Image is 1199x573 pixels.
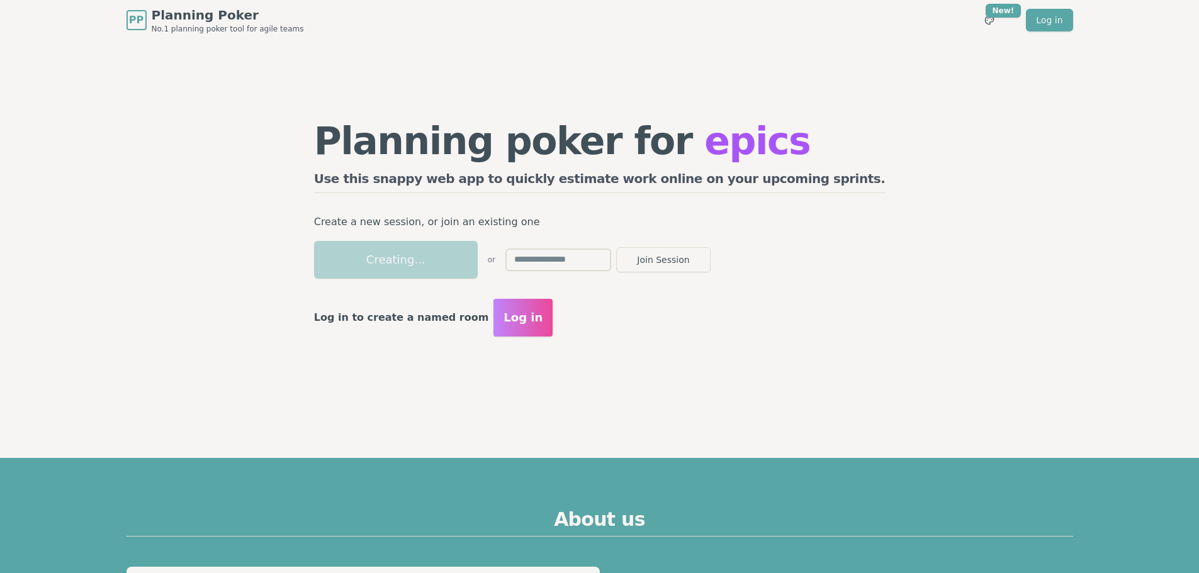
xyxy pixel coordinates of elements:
div: New! [986,4,1022,18]
button: New! [978,9,1001,31]
button: Join Session [616,247,711,272]
a: PPPlanning PokerNo.1 planning poker tool for agile teams [127,6,304,34]
span: PP [129,13,144,28]
span: or [488,255,495,265]
span: Log in [504,309,543,326]
h1: Planning poker for [314,122,886,160]
a: Log in [1026,9,1072,31]
span: No.1 planning poker tool for agile teams [152,24,304,34]
span: epics [704,119,810,163]
p: Log in to create a named room [314,309,489,326]
p: Create a new session, or join an existing one [314,213,886,231]
h2: Use this snappy web app to quickly estimate work online on your upcoming sprints. [314,170,886,193]
span: Planning Poker [152,6,304,24]
h2: About us [127,508,1073,537]
button: Log in [493,299,553,337]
